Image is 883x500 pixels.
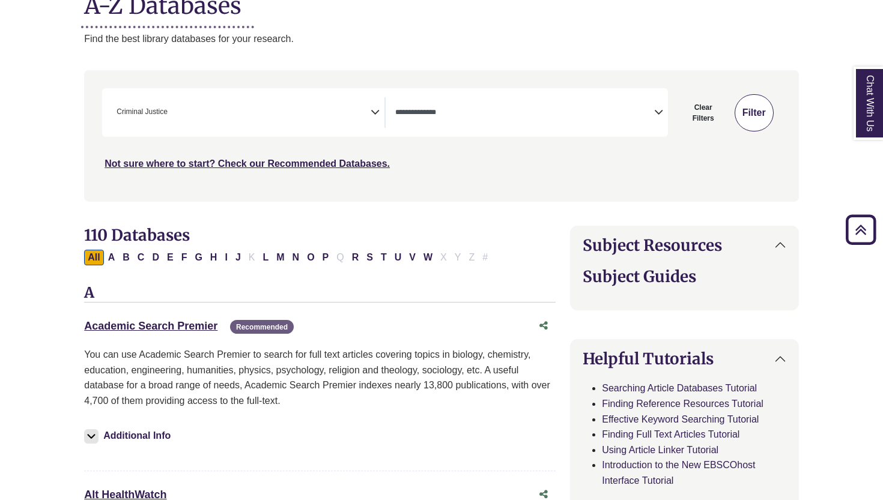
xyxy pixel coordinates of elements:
[532,315,556,337] button: Share this database
[148,250,163,265] button: Filter Results D
[84,252,493,262] div: Alpha-list to filter by first letter of database name
[602,399,763,409] a: Finding Reference Resources Tutorial
[117,106,168,118] span: Criminal Justice
[735,94,774,131] button: Submit for Search Results
[105,158,390,169] a: Not sure where to start? Check our Recommended Databases.
[391,250,405,265] button: Filter Results U
[119,250,133,265] button: Filter Results B
[259,250,272,265] button: Filter Results L
[583,267,786,286] h2: Subject Guides
[405,250,419,265] button: Filter Results V
[178,250,191,265] button: Filter Results F
[191,250,205,265] button: Filter Results G
[84,225,190,245] span: 110 Databases
[84,427,174,444] button: Additional Info
[273,250,288,265] button: Filter Results M
[84,70,799,201] nav: Search filters
[289,250,303,265] button: Filter Results N
[84,31,799,47] p: Find the best library databases for your research.
[363,250,377,265] button: Filter Results S
[84,320,217,332] a: Academic Search Premier
[675,94,732,131] button: Clear Filters
[112,106,168,118] li: Criminal Justice
[105,250,119,265] button: Filter Results A
[319,250,333,265] button: Filter Results P
[842,221,880,238] a: Back to Top
[348,250,363,265] button: Filter Results R
[395,109,654,118] textarea: Search
[232,250,244,265] button: Filter Results J
[602,383,757,393] a: Searching Article Databases Tutorial
[602,445,718,455] a: Using Article Linker Tutorial
[207,250,221,265] button: Filter Results H
[602,429,739,439] a: Finding Full Text Articles Tutorial
[377,250,390,265] button: Filter Results T
[221,250,231,265] button: Filter Results I
[602,414,759,424] a: Effective Keyword Searching Tutorial
[571,226,798,264] button: Subject Resources
[230,320,294,334] span: Recommended
[602,460,755,486] a: Introduction to the New EBSCOhost Interface Tutorial
[134,250,148,265] button: Filter Results C
[84,347,556,408] p: You can use Academic Search Premier to search for full text articles covering topics in biology, ...
[420,250,436,265] button: Filter Results W
[84,285,556,303] h3: A
[303,250,318,265] button: Filter Results O
[84,250,103,265] button: All
[571,340,798,378] button: Helpful Tutorials
[170,109,175,118] textarea: Search
[163,250,177,265] button: Filter Results E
